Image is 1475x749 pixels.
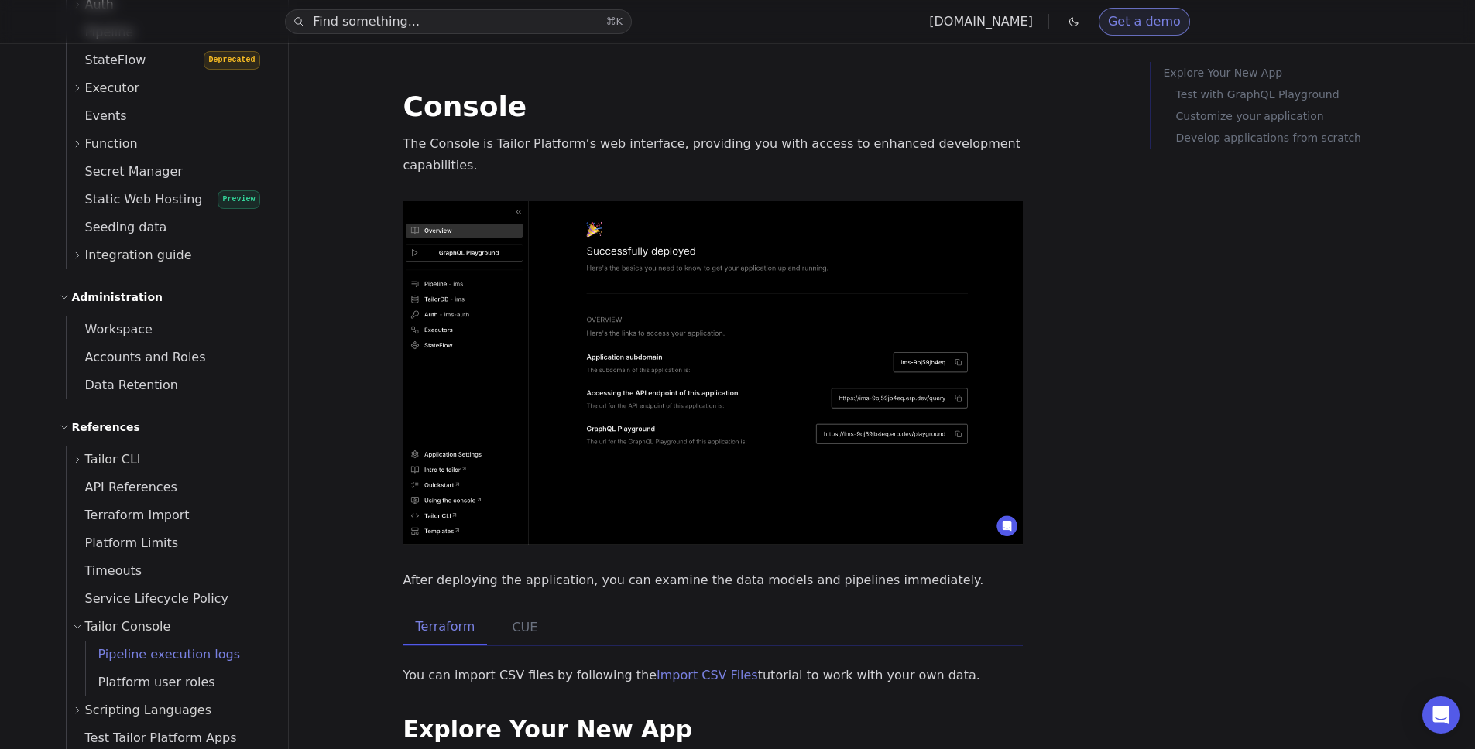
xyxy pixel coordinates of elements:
[67,585,269,613] a: Service Lifecycle Policy
[67,220,167,234] span: Seeding data
[72,418,140,436] h2: References
[1065,12,1083,31] button: Toggle dark mode
[86,647,240,662] span: Pipeline execution logs
[403,665,1023,686] p: You can import CSV files by following the tutorial to work with your own data.
[67,316,269,344] a: Workspace
[67,164,183,179] span: Secret Manager
[86,675,215,689] span: Platform user roles
[67,186,269,214] a: Static Web HostingPreview
[1176,105,1429,127] a: Customize your application
[86,669,269,696] a: Platform user roles
[72,288,163,306] h2: Administration
[1099,8,1190,36] a: Get a demo
[86,641,269,669] a: Pipeline execution logs
[67,557,269,585] a: Timeouts
[85,699,212,721] span: Scripting Languages
[67,535,179,550] span: Platform Limits
[285,9,632,34] button: Find something...⌘K
[67,371,269,399] a: Data Retention
[657,668,758,682] a: Import CSV Files
[1164,62,1429,84] a: Explore Your New App
[218,190,259,209] span: Preview
[67,192,203,207] span: Static Web Hosting
[67,102,269,130] a: Events
[67,344,269,371] a: Accounts and Roles
[67,474,269,501] a: API References
[67,46,269,74] a: StateFlowDeprecated
[204,51,259,70] span: Deprecated
[403,91,527,122] a: Console
[85,449,141,470] span: Tailor CLI
[67,591,229,606] span: Service Lifecycle Policy
[67,508,190,522] span: Terraform Import
[67,529,269,557] a: Platform Limits
[67,350,206,364] span: Accounts and Roles
[67,378,178,392] span: Data Retention
[403,133,1023,176] p: The Console is Tailor Platform’s web interface, providing you with access to enhanced development...
[606,15,616,27] kbd: ⌘
[85,245,192,266] span: Integration guide
[67,563,142,578] span: Timeouts
[403,716,693,743] a: Explore Your New App
[67,214,269,241] a: Seeding data
[85,133,138,155] span: Function
[1176,127,1429,149] a: Develop applications from scratch
[403,201,1023,545] img: Tailor Console
[499,610,550,645] button: CUE
[1422,696,1460,734] div: Open Intercom Messenger
[1176,84,1429,105] a: Test with GraphQL Playground
[929,14,1033,29] a: [DOMAIN_NAME]
[403,610,488,645] button: Terraform
[616,15,623,27] kbd: K
[85,77,140,99] span: Executor
[67,322,153,337] span: Workspace
[67,730,237,745] span: Test Tailor Platform Apps
[85,616,171,638] span: Tailor Console
[67,108,127,123] span: Events
[67,158,269,186] a: Secret Manager
[67,53,146,67] span: StateFlow
[67,480,177,494] span: API References
[67,501,269,529] a: Terraform Import
[403,569,1023,591] p: After deploying the application, you can examine the data models and pipelines immediately.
